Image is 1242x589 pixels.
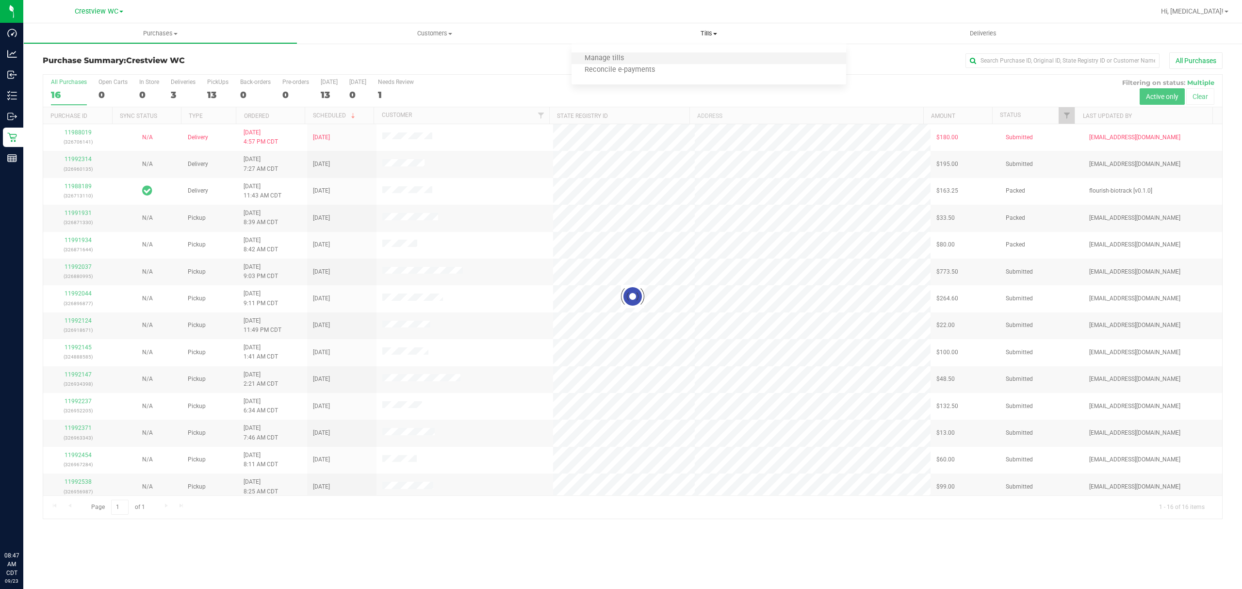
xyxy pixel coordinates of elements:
inline-svg: Inventory [7,91,17,100]
a: Deliveries [846,23,1120,44]
button: All Purchases [1169,52,1223,69]
span: Deliveries [957,29,1010,38]
h3: Purchase Summary: [43,56,436,65]
span: Hi, [MEDICAL_DATA]! [1161,7,1224,15]
span: Crestview WC [75,7,118,16]
a: Purchases [23,23,297,44]
inline-svg: Dashboard [7,28,17,38]
inline-svg: Inbound [7,70,17,80]
span: Customers [298,29,571,38]
inline-svg: Retail [7,132,17,142]
span: Manage tills [572,54,637,63]
span: Reconcile e-payments [572,66,668,74]
a: Tills Manage tills Reconcile e-payments [572,23,846,44]
inline-svg: Outbound [7,112,17,121]
p: 09/23 [4,577,19,585]
p: 08:47 AM CDT [4,551,19,577]
span: Tills [572,29,846,38]
span: Purchases [24,29,297,38]
input: Search Purchase ID, Original ID, State Registry ID or Customer Name... [965,53,1160,68]
inline-svg: Reports [7,153,17,163]
span: Crestview WC [126,56,185,65]
inline-svg: Analytics [7,49,17,59]
a: Customers [297,23,572,44]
